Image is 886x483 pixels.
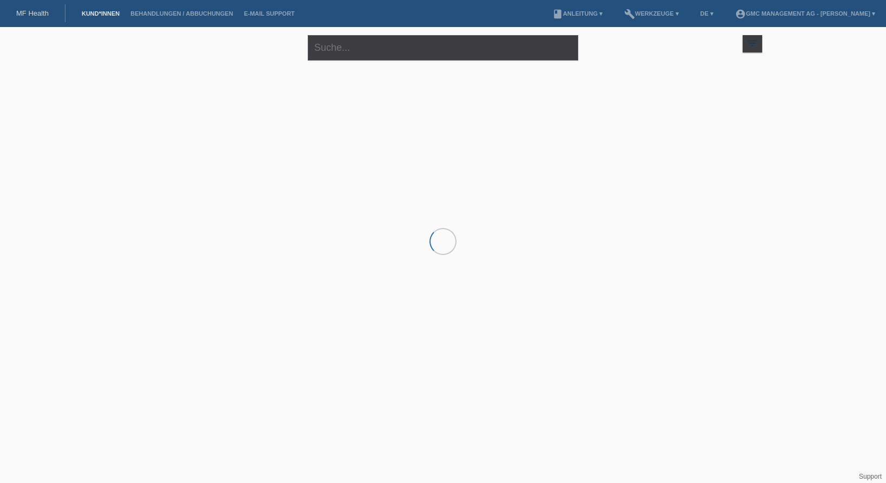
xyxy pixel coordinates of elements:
i: build [624,9,635,19]
a: E-Mail Support [239,10,300,17]
i: book [552,9,563,19]
i: account_circle [735,9,746,19]
a: Kund*innen [76,10,125,17]
input: Suche... [308,35,578,61]
a: Support [859,473,882,480]
i: filter_list [746,37,758,49]
a: MF Health [16,9,49,17]
a: DE ▾ [695,10,719,17]
a: Behandlungen / Abbuchungen [125,10,239,17]
a: bookAnleitung ▾ [547,10,608,17]
a: buildWerkzeuge ▾ [619,10,684,17]
a: account_circleGMC Management AG - [PERSON_NAME] ▾ [730,10,881,17]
